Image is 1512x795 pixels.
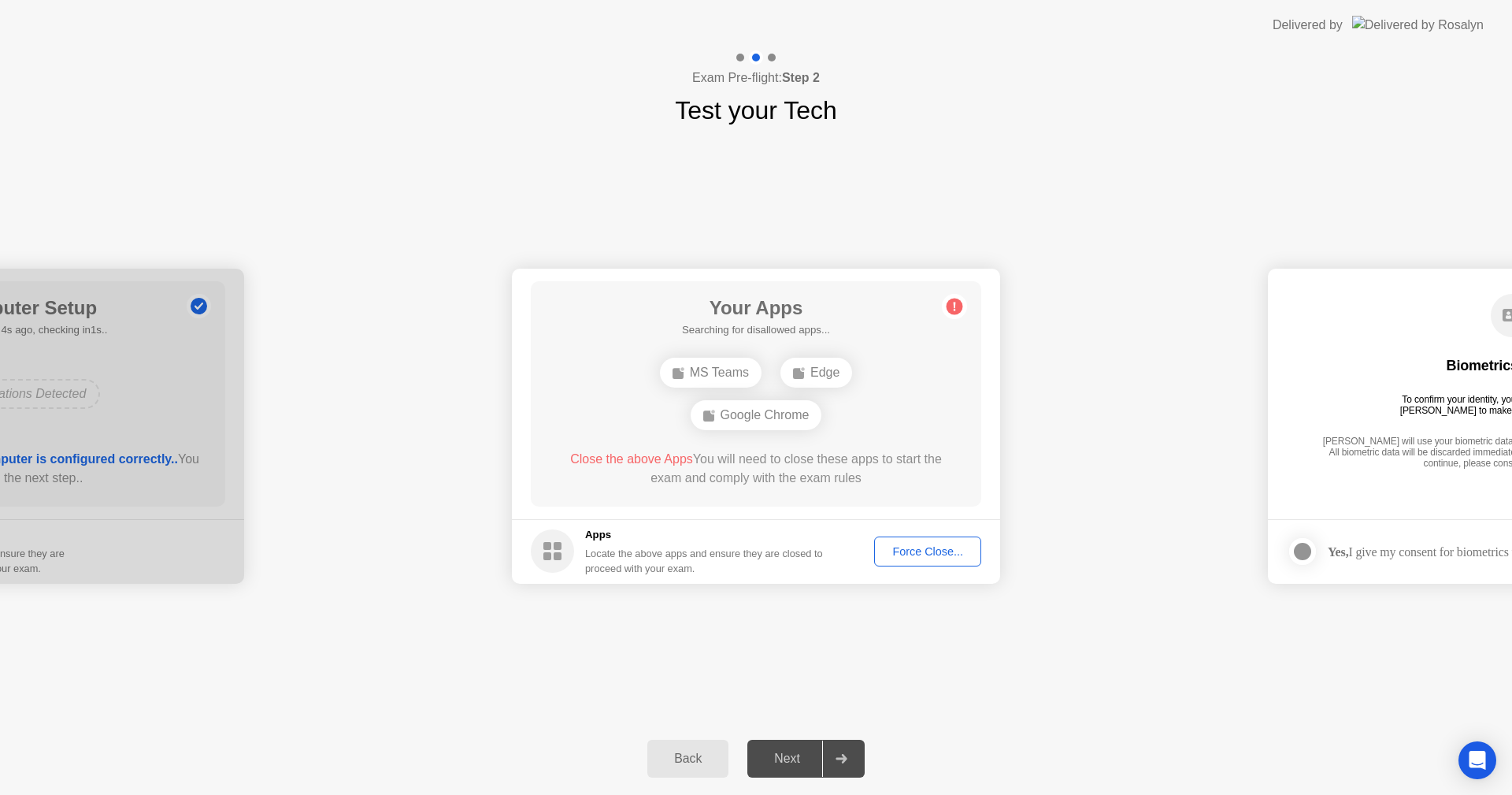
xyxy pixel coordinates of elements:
[782,71,820,84] b: Step 2
[874,537,981,567] button: Force Close...
[647,740,728,778] button: Back
[1273,16,1343,35] div: Delivered by
[585,527,824,543] h5: Apps
[675,91,837,129] h1: Test your Tech
[570,452,693,466] span: Close the above Apps
[1328,545,1348,559] strong: Yes,
[747,740,865,778] button: Next
[880,545,976,558] div: Force Close...
[780,358,852,388] div: Edge
[752,752,822,766] div: Next
[1352,16,1484,34] img: Delivered by Rosalyn
[692,69,820,87] h4: Exam Pre-flight:
[691,400,822,430] div: Google Chrome
[660,358,762,388] div: MS Teams
[585,546,824,576] div: Locate the above apps and ensure they are closed to proceed with your exam.
[1458,741,1496,779] div: Open Intercom Messenger
[554,450,959,488] div: You will need to close these apps to start the exam and comply with the exam rules
[652,752,724,766] div: Back
[682,294,830,322] h1: Your Apps
[682,322,830,338] h5: Searching for disallowed apps...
